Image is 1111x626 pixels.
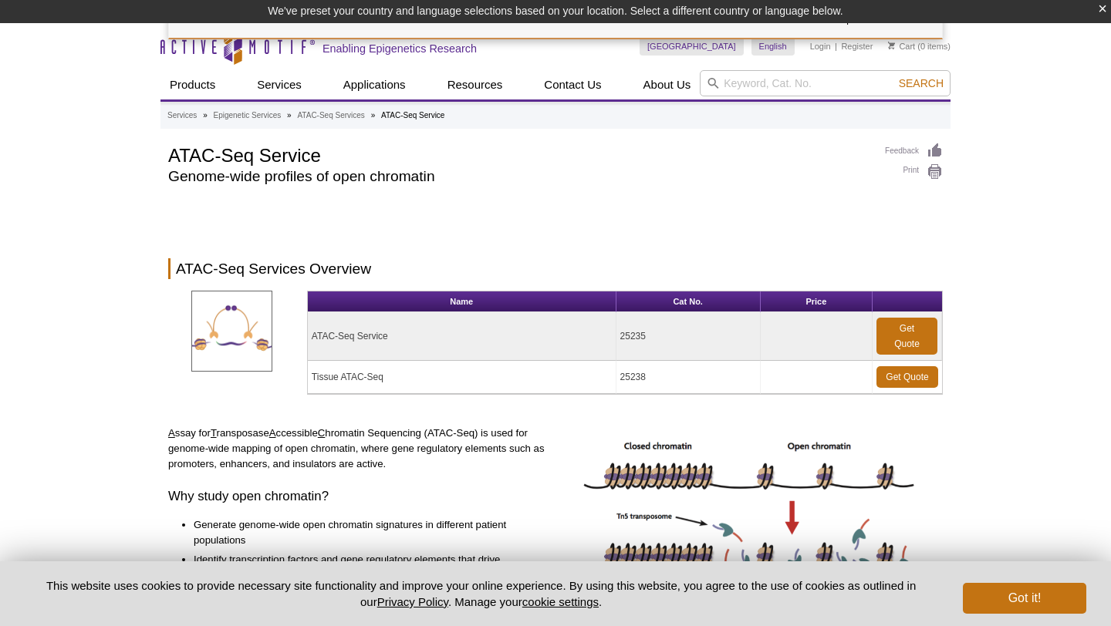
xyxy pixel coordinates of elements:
[168,170,870,183] h2: Genome-wide profiles of open chromatin
[751,37,795,56] a: English
[168,487,550,506] h3: Why study open chromatin?
[810,41,831,52] a: Login
[297,109,364,123] a: ATAC-Seq Services
[191,291,272,372] img: ATAC-SeqServices
[885,163,943,180] a: Print
[308,291,616,312] th: Name
[248,70,311,99] a: Services
[334,70,415,99] a: Applications
[876,366,938,388] a: Get Quote
[194,517,535,548] li: Generate genome-wide open chromatin signatures in different patient populations
[885,143,943,160] a: Feedback
[168,426,550,472] p: ssay for ransposase ccessible hromatin Sequencing (ATAC-Seq) is used for genome-wide mapping of o...
[841,41,873,52] a: Register
[535,70,610,99] a: Contact Us
[888,37,951,56] li: (0 items)
[963,583,1086,614] button: Got it!
[761,291,873,312] th: Price
[640,37,744,56] a: [GEOGRAPHIC_DATA]
[25,577,937,610] p: This website uses cookies to provide necessary site functionality and improve your online experie...
[888,42,895,49] img: Your Cart
[438,70,512,99] a: Resources
[616,312,761,361] td: 25235
[322,42,477,56] h2: Enabling Epigenetics Research
[876,318,937,355] a: Get Quote
[269,427,276,439] u: A
[377,595,448,608] a: Privacy Policy
[899,77,944,89] span: Search
[835,37,837,56] li: |
[168,427,175,439] u: A
[308,361,616,394] td: Tissue ATAC-Seq
[168,143,870,166] h1: ATAC-Seq Service
[160,70,225,99] a: Products
[371,111,376,119] li: »
[287,111,292,119] li: »
[211,427,217,439] u: T
[616,291,761,312] th: Cat No.
[168,258,943,279] h2: ATAC-Seq Services Overview
[894,76,948,90] button: Search
[194,552,535,583] li: Identify transcription factors and gene regulatory elements that drive disease
[167,109,197,123] a: Services
[318,427,326,439] u: C
[308,312,616,361] td: ATAC-Seq Service
[888,41,915,52] a: Cart
[213,109,281,123] a: Epigenetic Services
[381,111,444,119] li: ATAC-Seq Service
[522,595,599,608] button: cookie settings
[616,361,761,394] td: 25238
[203,111,208,119] li: »
[700,70,951,96] input: Keyword, Cat. No.
[634,70,701,99] a: About Us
